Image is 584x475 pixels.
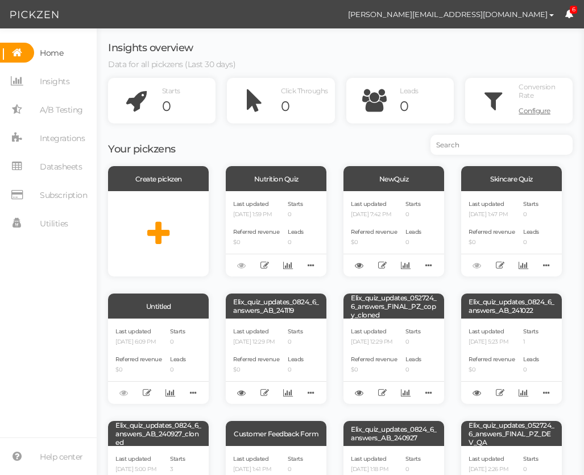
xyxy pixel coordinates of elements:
span: Starts [162,86,180,95]
div: Last updated [DATE] 6:09 PM Referred revenue $0 Starts 0 Leads 0 [108,319,209,404]
div: Last updated [DATE] 7:42 PM Referred revenue $0 Starts 0 Leads 0 [343,191,444,276]
div: 0 [400,98,452,115]
button: [PERSON_NAME][EMAIL_ADDRESS][DOMAIN_NAME] [337,5,565,24]
img: Pickzen logo [10,8,59,22]
p: [DATE] 12:29 PM [351,338,397,346]
p: 0 [288,366,304,374]
span: Starts [288,328,303,335]
span: Referred revenue [469,356,515,363]
span: Leads [288,356,304,363]
span: Click Throughs [281,86,328,95]
span: Starts [405,200,420,208]
span: Last updated [115,328,151,335]
span: [PERSON_NAME][EMAIL_ADDRESS][DOMAIN_NAME] [348,10,548,19]
span: Referred revenue [233,228,279,236]
p: $0 [115,366,161,374]
div: Nutrition Quiz [226,166,326,191]
span: Last updated [233,200,268,208]
p: 0 [288,211,304,218]
a: Configure [519,102,570,119]
p: [DATE] 12:29 PM [233,338,279,346]
p: [DATE] 7:42 PM [351,211,397,218]
span: Last updated [351,455,386,462]
span: Conversion Rate [519,82,555,100]
div: Elix_quiz_updates_0824_6_answers_AB_240927 [343,421,444,446]
span: Create pickzen [135,175,182,183]
p: 0 [523,239,539,246]
div: Last updated [DATE] 5:23 PM Referred revenue $0 Starts 1 Leads 0 [461,319,562,404]
span: Referred revenue [351,228,397,236]
span: Help center [40,448,83,466]
img: 645035170bfe6d69f682a5d94dc53a6d [317,5,337,24]
p: 0 [170,366,186,374]
span: Last updated [469,200,504,208]
div: 0 [281,98,333,115]
div: NewQuiz [343,166,444,191]
span: Referred revenue [469,228,515,236]
p: [DATE] 6:09 PM [115,338,161,346]
span: Starts [405,455,420,462]
span: Subscription [40,186,87,204]
div: 0 [162,98,214,115]
span: Last updated [351,200,386,208]
span: Referred revenue [233,356,279,363]
p: 0 [288,466,304,473]
div: Last updated [DATE] 12:29 PM Referred revenue $0 Starts 0 Leads 0 [226,319,326,404]
p: 1 [523,338,539,346]
p: 0 [405,466,421,473]
div: Last updated [DATE] 1:59 PM Referred revenue $0 Starts 0 Leads 0 [226,191,326,276]
span: Last updated [115,455,151,462]
span: Leads [405,356,421,363]
span: Leads [523,228,539,236]
p: $0 [233,239,279,246]
span: Insights overview [108,42,193,54]
p: 0 [405,239,421,246]
p: $0 [469,366,515,374]
span: Configure [519,106,550,115]
p: $0 [233,366,279,374]
span: Referred revenue [115,356,161,363]
p: 0 [523,466,539,473]
span: Last updated [469,455,504,462]
div: Elix_quiz_updates_0824_6_answers_AB_241119 [226,294,326,319]
span: Starts [523,455,538,462]
p: [DATE] 1:41 PM [233,466,279,473]
span: 6 [570,6,578,14]
div: Elix_quiz_updates_0824_6_answers_AB_241022 [461,294,562,319]
span: Starts [405,328,420,335]
span: Utilities [40,214,68,233]
span: Insights [40,72,69,90]
span: Last updated [233,455,268,462]
span: Leads [400,86,419,95]
span: Starts [170,328,185,335]
span: Starts [523,328,538,335]
input: Search [430,135,573,155]
p: [DATE] 5:23 PM [469,338,515,346]
p: 0 [405,211,421,218]
span: Data for all pickzens (Last 30 days) [108,59,235,69]
div: Skincare Quiz [461,166,562,191]
p: $0 [469,239,515,246]
span: Last updated [233,328,268,335]
p: 0 [288,338,304,346]
p: [DATE] 1:59 PM [233,211,279,218]
div: Untitled [108,294,209,319]
span: Your pickzens [108,143,176,155]
span: Leads [170,356,186,363]
p: 0 [523,211,539,218]
p: 0 [523,366,539,374]
p: 0 [170,338,186,346]
p: [DATE] 1:47 PM [469,211,515,218]
span: Starts [288,455,303,462]
p: 0 [288,239,304,246]
span: A/B Testing [40,101,83,119]
span: Last updated [351,328,386,335]
p: 3 [170,466,186,473]
div: Elix_quiz_updates_0824_6_answers_AB_240927_cloned [108,421,209,446]
span: Starts [170,455,185,462]
p: 0 [405,338,421,346]
span: Leads [405,228,421,236]
div: Last updated [DATE] 12:29 PM Referred revenue $0 Starts 0 Leads 0 [343,319,444,404]
span: Referred revenue [351,356,397,363]
span: Integrations [40,129,85,147]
